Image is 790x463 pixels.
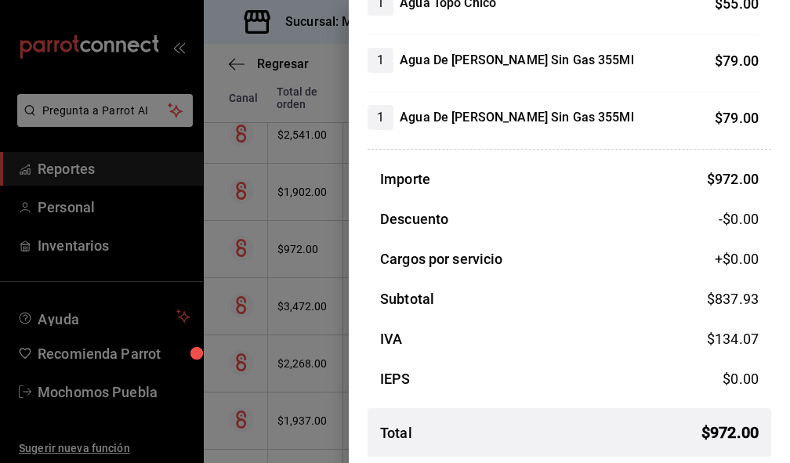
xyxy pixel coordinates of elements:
span: $ 972.00 [701,421,759,444]
span: $ 134.07 [707,331,759,347]
h3: Cargos por servicio [380,248,503,269]
h3: Subtotal [380,288,434,309]
h3: Total [380,422,412,443]
span: $ 79.00 [715,52,759,69]
span: $ 0.00 [723,371,759,387]
h3: Descuento [380,208,448,230]
span: 1 [368,108,393,127]
h3: Importe [380,168,430,190]
h4: Agua De [PERSON_NAME] Sin Gas 355Ml [400,51,634,70]
span: 1 [368,51,393,70]
span: -$0.00 [719,208,759,230]
span: $ 837.93 [707,291,759,307]
h3: IEPS [380,368,411,389]
span: +$ 0.00 [715,248,759,269]
h3: IVA [380,328,402,349]
span: $ 79.00 [715,110,759,126]
h4: Agua De [PERSON_NAME] Sin Gas 355Ml [400,108,634,127]
span: $ 972.00 [707,171,759,187]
